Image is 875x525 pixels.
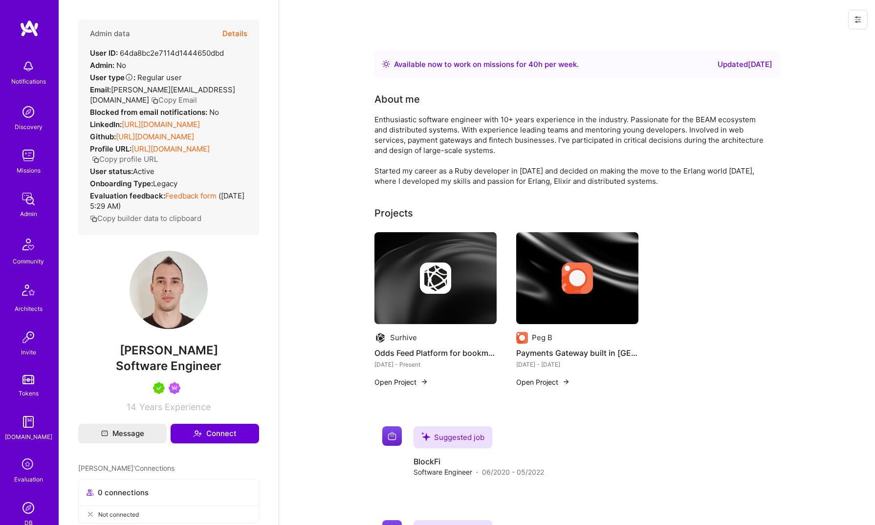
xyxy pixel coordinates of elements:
img: Admin Search [19,498,38,518]
h4: Odds Feed Platform for bookmakers [374,347,497,359]
div: Available now to work on missions for h per week . [394,59,579,70]
div: 64da8bc2e7114d1444650dbd [90,48,224,58]
span: · [476,467,478,477]
a: Feedback form [165,191,217,200]
button: Message [78,424,167,443]
span: Years Experience [139,402,211,412]
div: Enthusiastic software engineer with 10+ years experience in the industry. Passionate for the BEAM... [374,114,766,186]
div: Missions [17,165,41,175]
span: [PERSON_NAME]' Connections [78,463,175,473]
a: [URL][DOMAIN_NAME] [116,132,194,141]
strong: User status: [90,167,133,176]
i: icon Collaborator [87,489,94,496]
strong: Evaluation feedback: [90,191,165,200]
div: Tokens [19,388,39,398]
div: [DOMAIN_NAME] [5,432,52,442]
i: icon SuggestedTeams [421,432,430,441]
button: Copy Email [151,95,197,105]
i: icon Copy [90,215,97,222]
img: Company logo [516,332,528,344]
button: Open Project [374,377,428,387]
img: teamwork [19,146,38,165]
img: bell [19,57,38,76]
span: Software Engineer [414,467,472,477]
span: 14 [127,402,136,412]
div: Regular user [90,72,182,83]
span: 06/2020 - 05/2022 [482,467,544,477]
span: Software Engineer [116,359,221,373]
img: arrow-right [420,378,428,386]
span: legacy [153,179,177,188]
h4: BlockFi [414,456,544,467]
img: Company logo [420,262,451,294]
i: Help [125,73,133,82]
div: Discovery [15,122,43,132]
img: cover [516,232,638,324]
strong: User type : [90,73,135,82]
div: No [90,60,126,70]
button: Copy builder data to clipboard [90,213,201,223]
button: 0 connectionsNot connected [78,479,259,524]
i: icon Mail [101,430,108,437]
span: [PERSON_NAME] [78,343,259,358]
img: Been on Mission [169,382,180,394]
strong: User ID: [90,48,118,58]
img: Availability [382,60,390,68]
img: User Avatar [130,251,208,329]
strong: Profile URL: [90,144,131,153]
img: tokens [22,375,34,384]
div: Updated [DATE] [718,59,772,70]
span: Not connected [98,509,139,520]
img: A.Teamer in Residence [153,382,165,394]
div: Admin [20,209,37,219]
a: [URL][DOMAIN_NAME] [122,120,200,129]
div: ( [DATE] 5:29 AM ) [90,191,247,211]
i: icon Copy [151,97,158,104]
img: Company logo [382,426,402,446]
img: Architects [17,280,40,304]
i: icon SelectionTeam [19,456,38,474]
span: 0 connections [98,487,149,498]
button: Open Project [516,377,570,387]
button: Copy profile URL [92,154,158,164]
strong: Blocked from email notifications: [90,108,209,117]
div: Suggested job [414,426,492,448]
img: Company logo [374,332,386,344]
div: [DATE] - [DATE] [516,359,638,370]
strong: LinkedIn: [90,120,122,129]
div: Architects [15,304,43,314]
div: Peg B [532,332,552,343]
div: Invite [21,347,36,357]
strong: Github: [90,132,116,141]
strong: Admin: [90,61,114,70]
div: Evaluation [14,474,43,484]
h4: Admin data [90,29,130,38]
div: Surhive [390,332,417,343]
div: [DATE] - Present [374,359,497,370]
a: [URL][DOMAIN_NAME] [131,144,210,153]
span: [PERSON_NAME][EMAIL_ADDRESS][DOMAIN_NAME] [90,85,235,105]
strong: Onboarding Type: [90,179,153,188]
img: Community [17,233,40,256]
h4: Payments Gateway built in [GEOGRAPHIC_DATA] [516,347,638,359]
div: Projects [374,206,413,220]
div: Community [13,256,44,266]
span: 40 [528,60,538,69]
img: Company logo [562,262,593,294]
i: icon CloseGray [87,510,94,518]
img: discovery [19,102,38,122]
button: Connect [171,424,259,443]
i: icon Copy [92,156,99,163]
i: icon Connect [193,429,202,438]
button: Details [222,20,247,48]
img: guide book [19,412,38,432]
img: admin teamwork [19,189,38,209]
strong: Email: [90,85,111,94]
div: No [90,107,219,117]
div: About me [374,92,420,107]
img: cover [374,232,497,324]
img: Invite [19,328,38,347]
span: Active [133,167,154,176]
div: Notifications [11,76,46,87]
img: arrow-right [562,378,570,386]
